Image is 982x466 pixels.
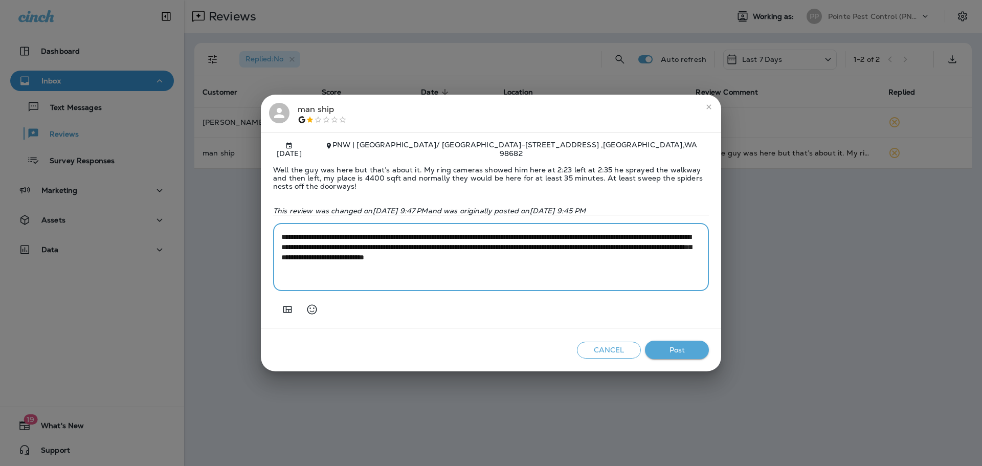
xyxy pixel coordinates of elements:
[273,141,305,158] span: [DATE]
[428,206,586,215] span: and was originally posted on [DATE] 9:45 PM
[273,158,709,198] span: Well the guy was here but that’s about it. My ring cameras showed him here at 2:23 left at 2:35 h...
[298,103,347,124] div: man ship
[277,299,298,320] button: Add in a premade template
[645,341,709,360] button: Post
[332,140,697,158] span: PNW | [GEOGRAPHIC_DATA]/ [GEOGRAPHIC_DATA] - [STREET_ADDRESS] , [GEOGRAPHIC_DATA] , WA 98682
[701,99,717,115] button: close
[302,299,322,320] button: Select an emoji
[273,207,709,215] p: This review was changed on [DATE] 9:47 PM
[577,342,641,359] button: Cancel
